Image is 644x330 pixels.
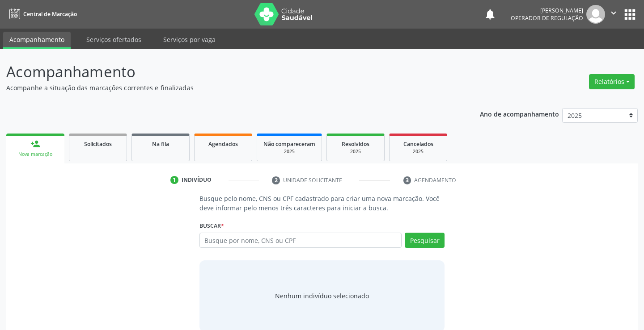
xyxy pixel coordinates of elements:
[396,148,441,155] div: 2025
[511,7,583,14] div: [PERSON_NAME]
[199,194,445,213] p: Busque pelo nome, CNS ou CPF cadastrado para criar uma nova marcação. Você deve informar pelo men...
[6,7,77,21] a: Central de Marcação
[170,176,178,184] div: 1
[263,140,315,148] span: Não compareceram
[263,148,315,155] div: 2025
[586,5,605,24] img: img
[484,8,496,21] button: notifications
[6,83,448,92] p: Acompanhe a situação das marcações correntes e finalizadas
[182,176,212,184] div: Indivíduo
[275,291,369,301] div: Nenhum indivíduo selecionado
[152,140,169,148] span: Na fila
[3,32,71,49] a: Acompanhamento
[511,14,583,22] span: Operador de regulação
[199,219,224,233] label: Buscar
[589,74,635,89] button: Relatórios
[80,32,148,47] a: Serviços ofertados
[333,148,378,155] div: 2025
[405,233,445,248] button: Pesquisar
[480,108,559,119] p: Ano de acompanhamento
[609,8,619,18] i: 
[605,5,622,24] button: 
[199,233,402,248] input: Busque por nome, CNS ou CPF
[622,7,638,22] button: apps
[157,32,222,47] a: Serviços por vaga
[208,140,238,148] span: Agendados
[342,140,369,148] span: Resolvidos
[23,10,77,18] span: Central de Marcação
[403,140,433,148] span: Cancelados
[84,140,112,148] span: Solicitados
[13,151,58,158] div: Nova marcação
[30,139,40,149] div: person_add
[6,61,448,83] p: Acompanhamento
